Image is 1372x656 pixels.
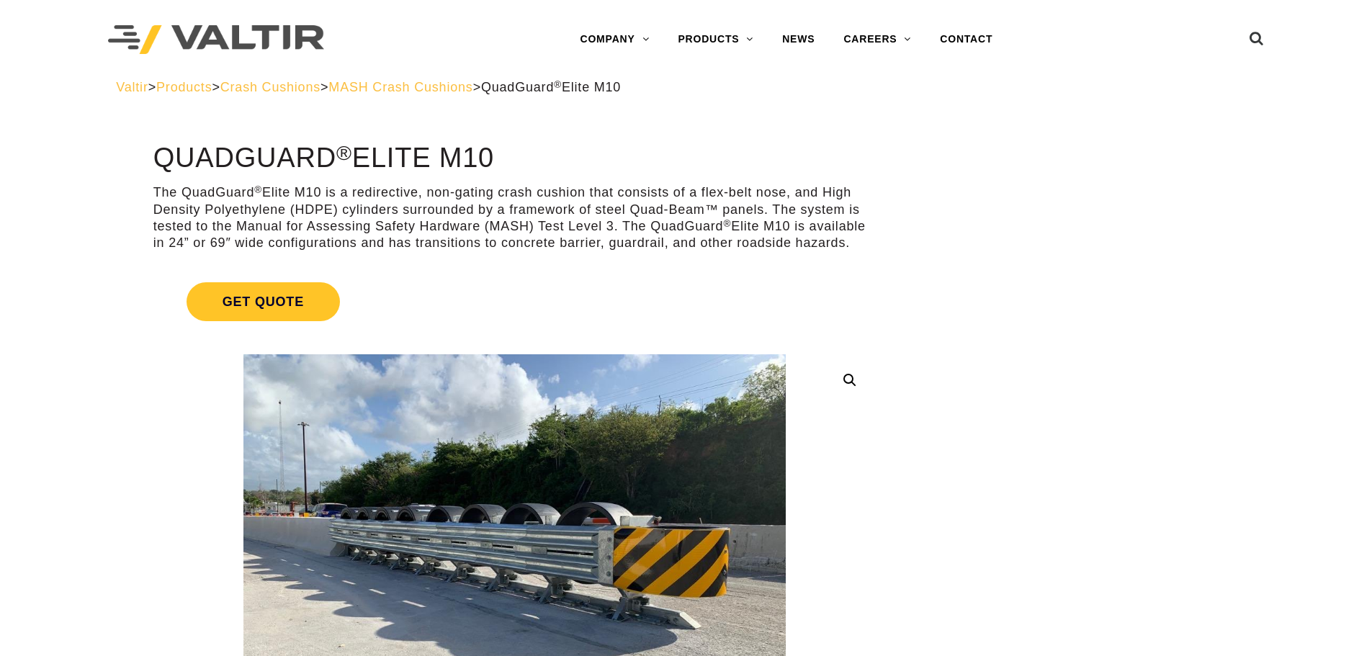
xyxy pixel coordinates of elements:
[153,184,876,252] p: The QuadGuard Elite M10 is a redirective, non-gating crash cushion that consists of a flex-belt n...
[768,25,829,54] a: NEWS
[554,79,562,90] sup: ®
[116,80,148,94] a: Valtir
[328,80,472,94] a: MASH Crash Cushions
[116,79,1256,96] div: > > > >
[481,80,621,94] span: QuadGuard Elite M10
[108,25,324,55] img: Valtir
[925,25,1007,54] a: CONTACT
[254,184,262,195] sup: ®
[187,282,340,321] span: Get Quote
[829,25,925,54] a: CAREERS
[220,80,320,94] a: Crash Cushions
[153,265,876,338] a: Get Quote
[156,80,212,94] a: Products
[153,143,876,174] h1: QuadGuard Elite M10
[723,218,731,229] sup: ®
[663,25,768,54] a: PRODUCTS
[565,25,663,54] a: COMPANY
[336,141,352,164] sup: ®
